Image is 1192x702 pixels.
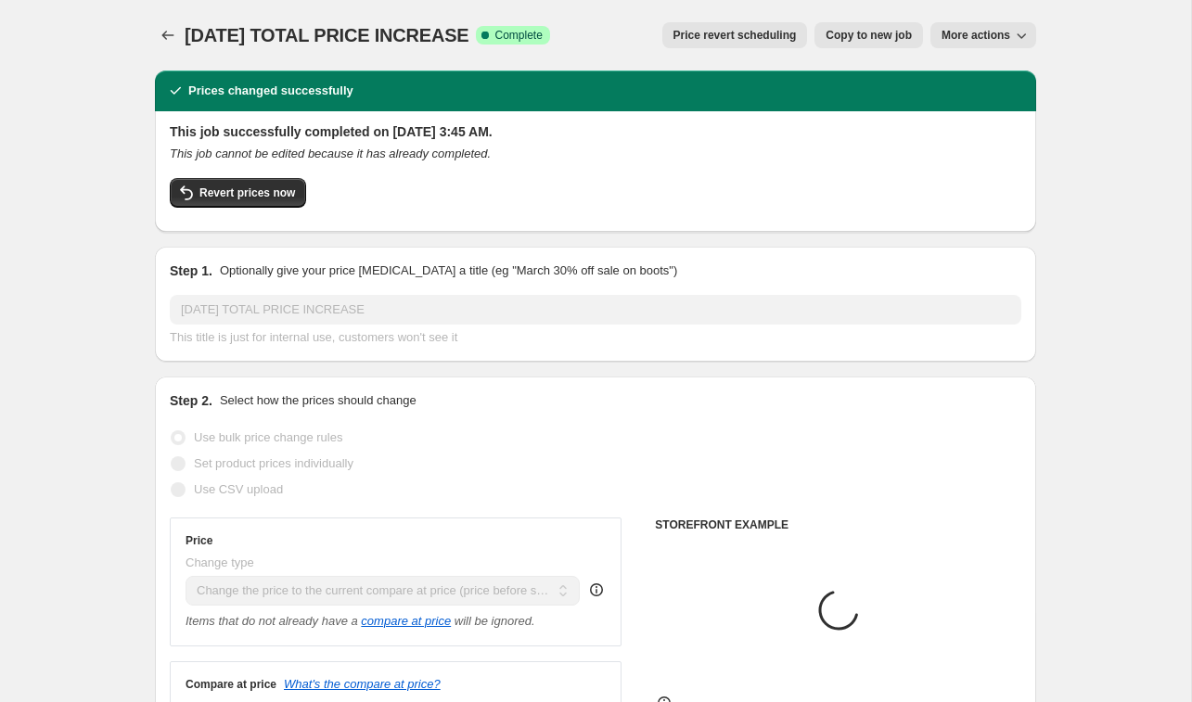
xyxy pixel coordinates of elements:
input: 30% off holiday sale [170,295,1021,325]
span: Revert prices now [199,185,295,200]
h3: Price [186,533,212,548]
h3: Compare at price [186,677,276,692]
h2: Step 2. [170,391,212,410]
p: Optionally give your price [MEDICAL_DATA] a title (eg "March 30% off sale on boots") [220,262,677,280]
i: will be ignored. [455,614,535,628]
span: This title is just for internal use, customers won't see it [170,330,457,344]
span: Copy to new job [826,28,912,43]
span: Price revert scheduling [673,28,797,43]
div: help [587,581,606,599]
button: compare at price [361,614,451,628]
span: [DATE] TOTAL PRICE INCREASE [185,25,468,45]
button: Revert prices now [170,178,306,208]
button: More actions [930,22,1036,48]
span: Set product prices individually [194,456,353,470]
h6: STOREFRONT EXAMPLE [655,517,1021,532]
button: Copy to new job [814,22,923,48]
span: Use CSV upload [194,482,283,496]
i: Items that do not already have a [186,614,358,628]
h2: Prices changed successfully [188,82,353,100]
p: Select how the prices should change [220,391,417,410]
span: Change type [186,555,254,569]
i: This job cannot be edited because it has already completed. [170,147,491,160]
button: Price change jobs [155,22,181,48]
span: More actions [942,28,1010,43]
button: What's the compare at price? [284,677,441,691]
h2: Step 1. [170,262,212,280]
h2: This job successfully completed on [DATE] 3:45 AM. [170,122,1021,141]
button: Price revert scheduling [662,22,808,48]
span: Complete [494,28,542,43]
span: Use bulk price change rules [194,430,342,444]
